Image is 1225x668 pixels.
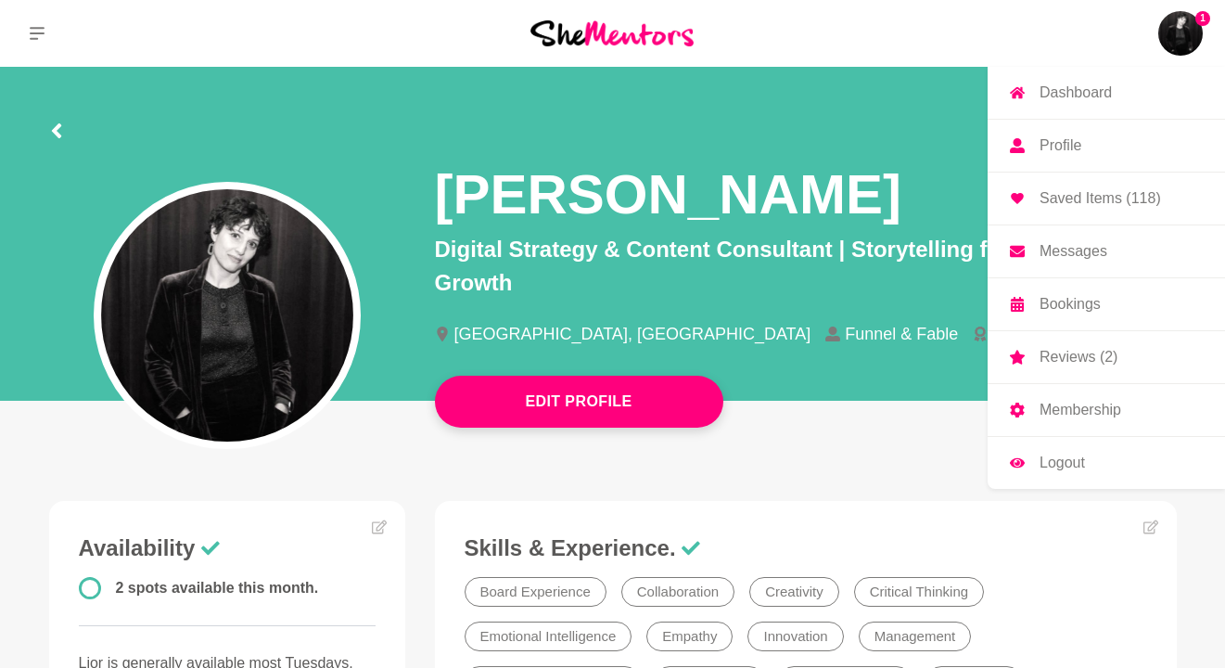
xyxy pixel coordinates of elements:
[1040,138,1081,153] p: Profile
[825,326,973,342] li: Funnel & Fable
[1040,244,1107,259] p: Messages
[435,160,901,229] h1: [PERSON_NAME]
[988,331,1225,383] a: Reviews (2)
[988,67,1225,119] a: Dashboard
[79,534,376,562] h3: Availability
[1040,456,1085,470] p: Logout
[1040,191,1161,206] p: Saved Items (118)
[530,20,694,45] img: She Mentors Logo
[1040,403,1121,417] p: Membership
[988,173,1225,225] a: Saved Items (118)
[973,326,1081,342] li: 20+ years
[1195,11,1210,26] span: 1
[988,225,1225,277] a: Messages
[1040,350,1117,365] p: Reviews (2)
[465,534,1147,562] h3: Skills & Experience.
[1158,11,1203,56] a: Lior Albeck-Ripka1DashboardProfileSaved Items (118)MessagesBookingsReviews (2)MembershipLogout
[1040,297,1101,312] p: Bookings
[116,580,319,596] span: 2 spots available this month.
[435,326,826,342] li: [GEOGRAPHIC_DATA], [GEOGRAPHIC_DATA]
[435,376,723,428] button: Edit Profile
[988,278,1225,330] a: Bookings
[988,120,1225,172] a: Profile
[1158,11,1203,56] img: Lior Albeck-Ripka
[435,233,1177,300] p: Digital Strategy & Content Consultant | Storytelling for Impact & Growth
[1040,85,1112,100] p: Dashboard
